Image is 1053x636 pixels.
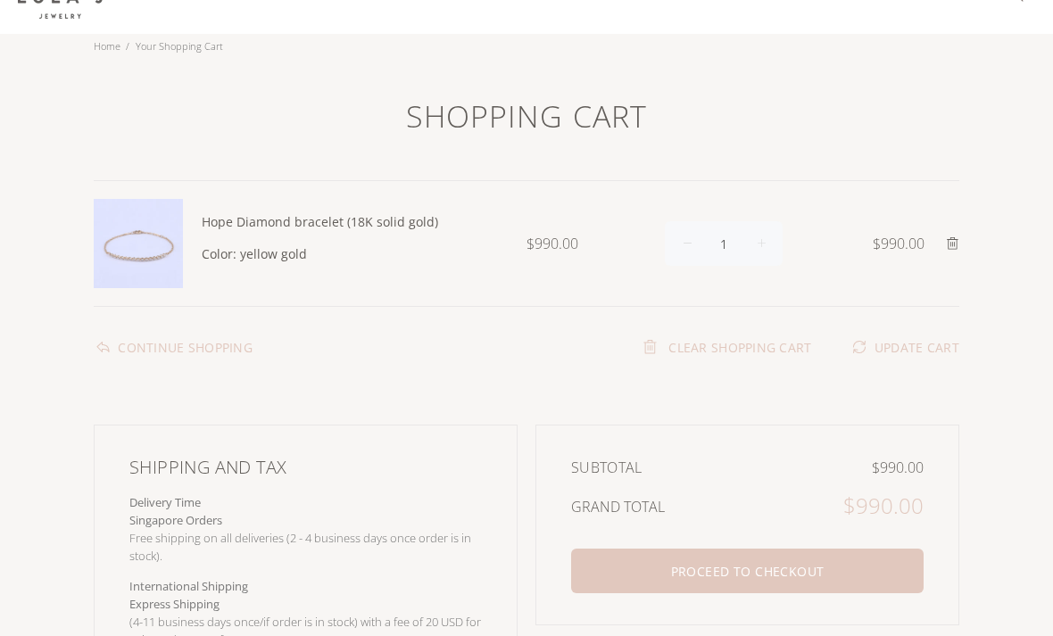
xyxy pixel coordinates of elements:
[739,221,783,266] span: -12 In stock for Immediate Shipping
[129,454,482,481] h4: SHIPPING AND TAX
[94,96,959,180] h1: SHOPPING CART
[761,481,924,531] td: $990.00
[202,245,509,263] p: Color: yellow gold
[571,481,761,531] th: GRAND TOTAL
[643,337,811,357] a: CLEAR SHOPPING CART
[202,213,438,230] a: Hope Diamond bracelet (18K solid gold)
[94,39,120,53] a: Home
[129,512,222,528] b: Singapore Orders
[571,454,761,481] th: SUBTOTAL
[94,335,253,357] a: CONTINUE SHOPPING
[129,494,201,510] strong: Delivery Time
[571,549,924,593] button: PROCEED TO CHECKOUT
[129,596,220,612] b: Express Shipping
[126,34,228,59] li: Your Shopping Cart
[526,235,643,252] div: $990.00
[665,221,783,266] input: -12 In stock for Immediate Shipping
[850,335,959,357] a: UPDATE CART
[833,235,924,252] div: $990.00
[129,511,482,565] p: Free shipping on all deliveries (2 - 4 business days once order is in stock).
[129,578,248,594] b: International Shipping
[761,454,924,481] td: $990.00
